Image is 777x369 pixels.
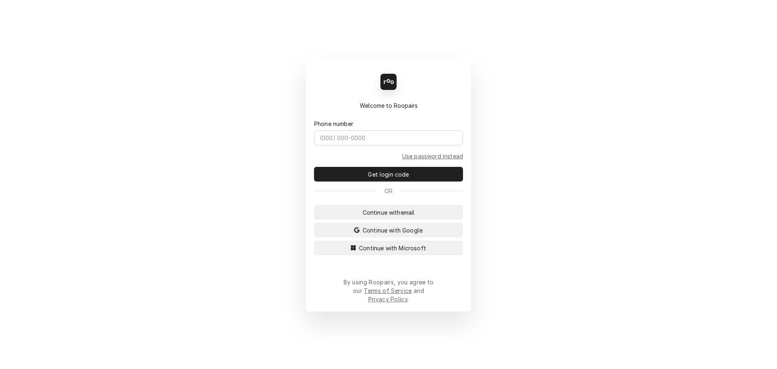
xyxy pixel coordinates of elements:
button: Get login code [314,167,463,181]
div: Welcome to Roopairs [314,101,463,110]
a: Terms of Service [364,287,412,294]
button: Continue with Microsoft [314,241,463,255]
div: Or [314,187,463,195]
span: Continue with Google [361,226,424,235]
input: (000) 000-0000 [314,130,463,145]
div: By using Roopairs, you agree to our and . [343,278,434,303]
a: Privacy Policy [368,296,408,303]
a: Go to Phone and password form [402,152,463,160]
button: Continue with Google [314,223,463,237]
label: Phone number [314,119,353,128]
span: Continue with email [361,208,416,217]
button: Continue withemail [314,205,463,220]
span: Continue with Microsoft [357,244,428,252]
span: Get login code [366,170,410,179]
